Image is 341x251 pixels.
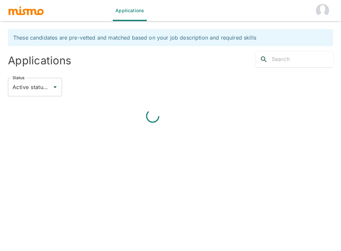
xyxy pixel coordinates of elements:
h4: Applications [8,54,168,67]
input: Search [272,54,333,65]
img: logo [8,6,44,16]
button: Open [50,82,60,92]
button: search [256,51,272,67]
label: Status [13,75,24,80]
img: HM Stilt [316,4,329,17]
span: These candidates are pre-vetted and matched based on your job description and required skills [13,34,256,41]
